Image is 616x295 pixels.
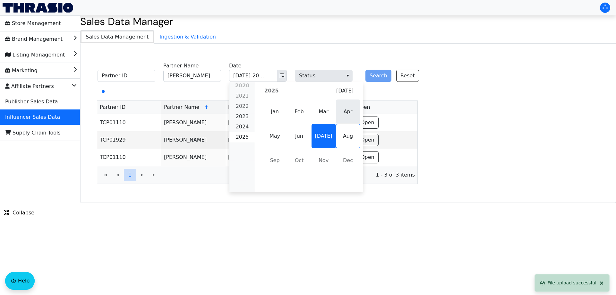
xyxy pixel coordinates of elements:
span: Sales Data Management [81,30,154,43]
td: 2025 May [263,124,287,148]
button: select [343,70,352,82]
span: Brand Management [5,34,63,44]
span: Jan [263,100,287,124]
td: 2025 Feb [287,100,312,124]
span: Influencer Sales Data [5,112,60,122]
span: May [263,124,287,148]
td: TCP01110 [97,149,161,166]
span: Open [356,103,370,111]
span: Affiliate Partners [5,81,54,91]
span: 1 - 3 of 3 items [165,171,415,179]
span: Aug [336,124,360,148]
span: Open [361,119,374,126]
input: Jul-2025 [229,70,269,82]
span: Publisher Sales Data [5,97,58,107]
td: 2025 Mar [312,100,336,124]
button: Toggle calendar [277,70,287,82]
label: Date [229,62,241,70]
td: 2025 Aug [336,124,360,148]
span: 2022 [236,103,249,109]
span: 2023 [236,113,249,119]
label: Partner Name [163,62,199,70]
td: [DATE] [226,114,290,131]
span: Mar [312,100,336,124]
div: Page 1 of 1 [97,166,417,184]
span: Invoice Date [228,103,261,111]
td: [PERSON_NAME] [161,114,226,131]
span: Apr [336,100,360,124]
span: Open [361,153,374,161]
td: [DATE] [226,131,290,149]
button: Open [356,117,379,129]
button: Help floatingactionbutton [5,272,35,290]
span: Collapse [4,209,34,217]
span: 2025 [236,134,249,140]
span: Listing Management [5,50,65,60]
span: Close [599,281,604,286]
button: Open [356,134,379,146]
span: 2024 [236,124,249,130]
span: Status [295,70,353,82]
span: Marketing [5,65,38,76]
span: 1 [128,171,132,179]
td: 2025 Jul [312,124,336,148]
img: Thrasio Logo [3,3,73,13]
td: TCP01929 [97,131,161,149]
span: Feb [287,100,312,124]
td: 2025 Apr [336,100,360,124]
button: [DATE] [332,85,358,97]
span: Store Management [5,18,61,29]
td: [PERSON_NAME] [161,149,226,166]
td: [PERSON_NAME] [161,131,226,149]
span: Partner ID [100,103,125,111]
span: Jun [287,124,312,148]
td: 2025 Jun [287,124,312,148]
td: TCP01110 [97,114,161,131]
span: File upload successful [548,280,596,285]
td: 2025 Jan [263,100,287,124]
span: [DATE] [312,124,336,148]
span: 2020 [235,82,250,89]
span: Ingestion & Validation [154,30,221,43]
span: 2021 [236,93,249,99]
span: [DATE] [336,87,354,95]
h2: Sales Data Manager [80,15,616,28]
span: Supply Chain Tools [5,128,61,138]
button: Open [356,151,379,163]
span: Help [18,277,30,285]
button: Reset [396,70,419,82]
span: Partner Name [164,103,199,111]
button: Page 1 [124,169,136,181]
td: [DATE] [226,149,290,166]
span: Open [361,136,374,144]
